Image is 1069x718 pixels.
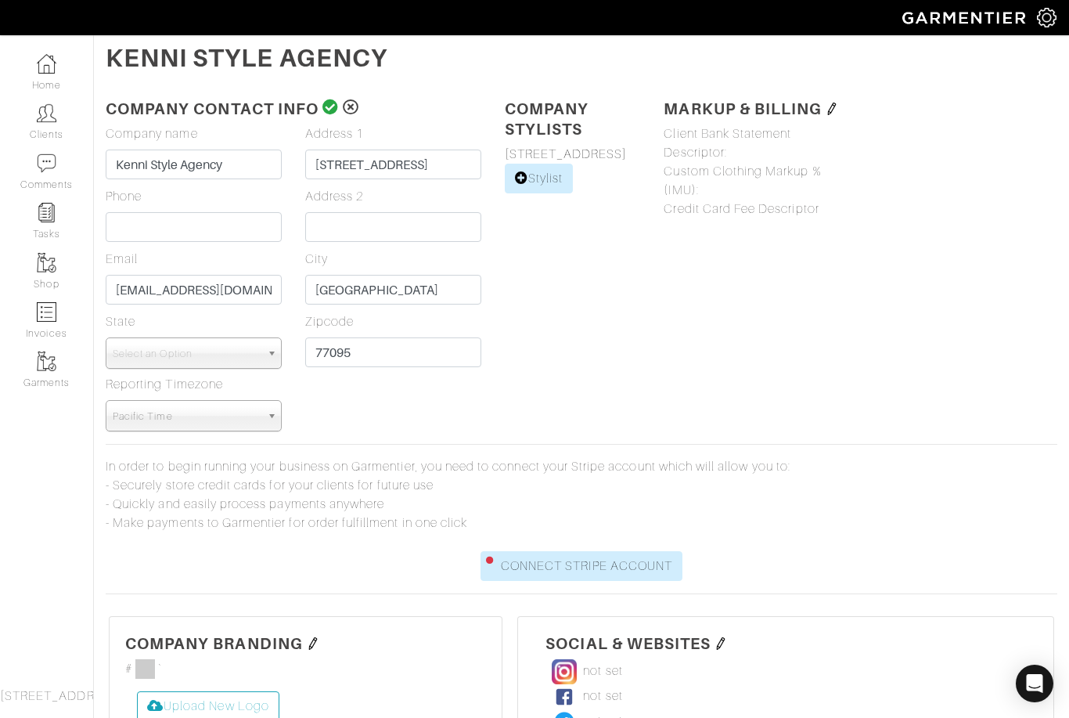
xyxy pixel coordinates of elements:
span: Social & Websites [545,634,711,652]
div: Custom Clothing Markup % (IMU): [652,162,851,200]
div: Open Intercom Messenger [1016,665,1053,702]
span: not set [583,687,622,705]
img: pen-cf24a1663064a2ec1b9c1bd2387e9de7a2fa800b781884d57f21acf72779bad2.png [307,637,319,650]
label: State [106,312,135,331]
div: In order to begin running your business on Garmentier, you need to connect your Stripe account wh... [94,431,1069,581]
span: Select an Option [113,338,261,370]
img: orders-icon-0abe47150d42831381b5fb84f609e132dff9fe21cb692f30cb5eec754e2cba89.png [37,302,56,322]
a: [STREET_ADDRESS] [505,147,628,161]
span: not set [583,662,622,680]
img: pen-cf24a1663064a2ec1b9c1bd2387e9de7a2fa800b781884d57f21acf72779bad2.png [714,637,727,650]
label: Company name [106,124,198,143]
span: Company Stylists [505,99,588,138]
img: comment-icon-a0a6a9ef722e966f86d9cbdc48e553b5cf19dbc54f86b18d962a5391bc8f6eb6.png [37,153,56,173]
img: garments-icon-b7da505a4dc4fd61783c78ac3ca0ef83fa9d6f193b1c9dc38574b1d14d53ca28.png [37,253,56,272]
h2: Kenni Style Agency [106,43,1057,73]
span: # [125,659,132,678]
label: Address 2 [305,187,363,206]
img: instagram-ca3bc792a033a2c9429fd021af625c3049b16be64d72d12f1b3be3ecbc60b429.png [552,659,577,684]
a: Stylist [505,164,573,193]
span: Markup & Billing [664,99,822,117]
img: clients-icon-6bae9207a08558b7cb47a8932f037763ab4055f8c8b6bfacd5dc20c3e0201464.png [37,103,56,123]
span: Pacific Time [113,401,261,432]
img: facebook-317dd1732a6ad44248c5b87731f7b9da87357f1ebddc45d2c594e0cd8ab5f9a2.png [552,684,577,709]
img: gear-icon-white-bd11855cb880d31180b6d7d6211b90ccbf57a29d726f0c71d8c61bd08dd39cc2.png [1037,8,1056,27]
label: Zipcode [305,312,354,331]
img: dashboard-icon-dbcd8f5a0b271acd01030246c82b418ddd0df26cd7fceb0bd07c9910d44c42f6.png [37,54,56,74]
div: Client Bank Statement Descriptor: [652,124,851,162]
span: Company Contact Info [106,99,319,117]
div: ` [125,659,486,679]
img: reminder-icon-8004d30b9f0a5d33ae49ab947aed9ed385cf756f9e5892f1edd6e32f2345188e.png [37,203,56,222]
img: garmentier-logo-header-white-b43fb05a5012e4ada735d5af1a66efaba907eab6374d6393d1fbf88cb4ef424d.png [894,4,1037,31]
label: Reporting Timezone [106,375,223,394]
div: Credit Card Fee Descriptor [652,200,851,218]
label: Address 1 [305,124,363,143]
img: pen-cf24a1663064a2ec1b9c1bd2387e9de7a2fa800b781884d57f21acf72779bad2.png [826,103,838,115]
label: City [305,250,328,269]
label: Phone [106,187,142,206]
a: CONNECT STRIPE ACCOUNT [481,551,682,581]
label: Email [106,250,138,269]
span: Company Branding [125,634,303,652]
img: garments-icon-b7da505a4dc4fd61783c78ac3ca0ef83fa9d6f193b1c9dc38574b1d14d53ca28.png [37,352,56,371]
